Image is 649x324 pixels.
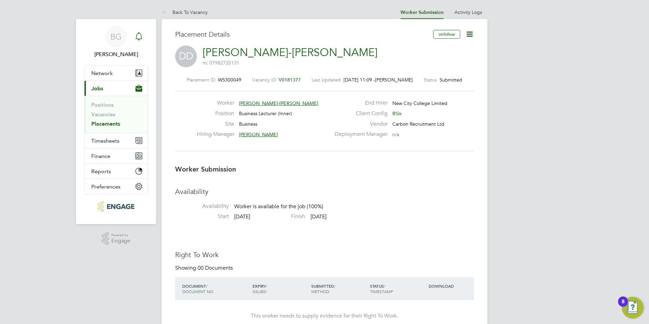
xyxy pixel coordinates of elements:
[252,213,305,220] label: Finish
[218,77,241,83] span: WS300049
[334,283,335,289] span: /
[175,265,234,272] div: Showing
[175,165,236,173] b: Worker Submission
[310,280,368,298] div: SUBMITTED
[427,280,474,292] div: DOWNLOAD
[266,283,267,289] span: /
[91,183,120,190] span: Preferences
[85,66,148,80] button: Network
[91,111,115,118] a: Vacancies
[203,60,239,66] span: m: 07982720131
[368,280,427,298] div: STATUS
[206,283,207,289] span: /
[91,138,119,144] span: Timesheets
[433,30,460,39] button: Unfollow
[392,100,447,106] span: New City College Limited
[175,30,428,39] h3: Placement Details
[110,32,122,41] span: BG
[370,289,393,294] span: TIMESTAMP
[85,164,148,179] button: Reports
[85,148,148,163] button: Finance
[84,201,148,212] a: Go to home page
[85,81,148,96] button: Jobs
[234,203,323,210] span: Worker is available for the job (100%)
[91,85,103,92] span: Jobs
[239,100,318,106] span: [PERSON_NAME]-[PERSON_NAME]
[197,110,234,117] label: Position
[384,283,385,289] span: /
[198,265,233,271] span: 00 Documents
[239,110,292,116] span: Business Lecturer (Inner)
[111,238,130,244] span: Engage
[331,110,388,117] label: Client Config
[331,131,388,138] label: Deployment Manager
[91,102,114,108] a: Positions
[253,289,266,294] span: ISSUED
[197,121,234,128] label: Site
[279,77,301,83] span: V0181377
[311,213,327,220] span: [DATE]
[234,213,250,220] span: [DATE]
[85,133,148,148] button: Timesheets
[392,121,444,127] span: Carbon Recruitment Ltd
[91,153,110,159] span: Finance
[91,70,113,76] span: Network
[181,280,251,298] div: DOCUMENT
[239,121,257,127] span: Business
[91,168,111,175] span: Reports
[102,232,131,245] a: Powered byEngage
[85,179,148,194] button: Preferences
[424,77,437,83] label: Status
[622,302,625,310] div: 8
[440,77,462,83] span: Submitted
[85,96,148,133] div: Jobs
[344,77,375,83] span: [DATE] 11:09 -
[111,232,130,238] span: Powered by
[455,9,482,15] a: Activity Logs
[182,289,214,294] span: DOCUMENT NO.
[175,46,197,67] span: DD
[239,131,278,138] span: [PERSON_NAME]
[175,213,229,220] label: Start
[76,19,156,224] nav: Main navigation
[203,46,377,59] a: [PERSON_NAME]-[PERSON_NAME]
[162,9,208,15] a: Back To Vacancy
[252,77,276,83] label: Vacancy ID
[401,10,444,15] a: Worker Submission
[331,121,388,128] label: Vendor
[84,50,148,58] span: Becky Green
[251,280,310,298] div: EXPIRY
[392,131,399,138] span: n/a
[175,187,474,196] h3: Availability
[311,289,329,294] span: METHOD
[175,203,229,210] label: Availability
[197,100,234,107] label: Worker
[312,77,341,83] label: Last Updated
[375,77,413,83] span: [PERSON_NAME]
[331,100,388,107] label: End Hirer
[98,201,134,212] img: carbonrecruitment-logo-retina.png
[84,26,148,58] a: BG[PERSON_NAME]
[187,77,215,83] label: Placement ID
[622,297,644,319] button: Open Resource Center, 8 new notifications
[91,121,120,127] a: Placements
[197,131,234,138] label: Hiring Manager
[175,250,474,259] h3: Right To Work
[182,312,467,320] div: This worker needs to supply evidence for their Right To Work.
[392,110,402,116] span: BSix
